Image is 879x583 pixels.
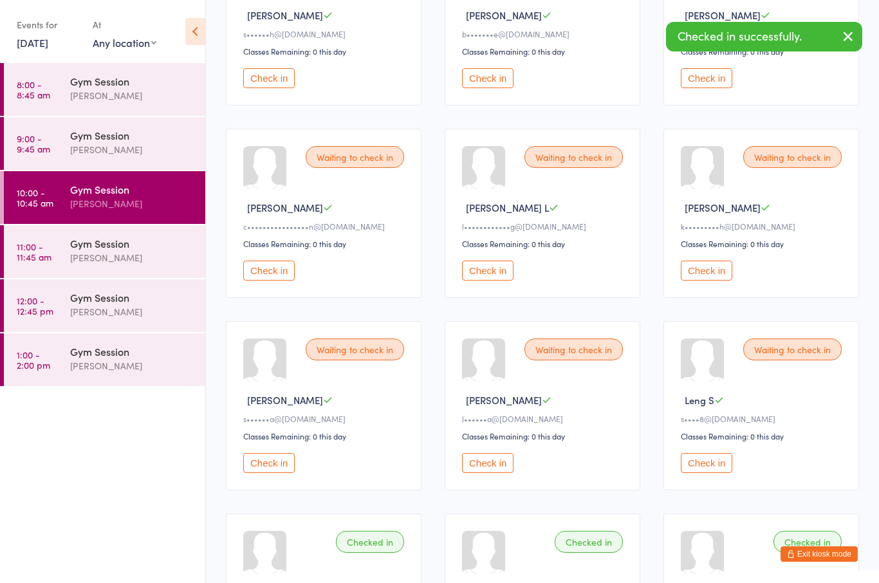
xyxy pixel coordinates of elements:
div: [PERSON_NAME] [70,142,194,157]
span: Leng S [685,393,714,407]
div: s••••8@[DOMAIN_NAME] [681,413,846,424]
time: 9:00 - 9:45 am [17,133,50,154]
div: [PERSON_NAME] [70,304,194,319]
div: Waiting to check in [306,338,404,360]
span: [PERSON_NAME] [466,393,542,407]
div: Waiting to check in [306,146,404,168]
div: Classes Remaining: 0 this day [462,238,627,249]
div: Classes Remaining: 0 this day [462,430,627,441]
div: Checked in [773,531,842,553]
a: 10:00 -10:45 amGym Session[PERSON_NAME] [4,171,205,224]
div: Gym Session [70,236,194,250]
time: 12:00 - 12:45 pm [17,295,53,316]
button: Check in [243,453,295,473]
span: [PERSON_NAME] [247,201,323,214]
button: Check in [681,68,732,88]
div: [PERSON_NAME] [70,358,194,373]
div: [PERSON_NAME] [70,250,194,265]
div: Gym Session [70,182,194,196]
button: Exit kiosk mode [781,546,858,562]
button: Check in [462,453,514,473]
span: [PERSON_NAME] [247,393,323,407]
button: Check in [243,68,295,88]
time: 8:00 - 8:45 am [17,79,50,100]
button: Check in [462,261,514,281]
a: 8:00 -8:45 amGym Session[PERSON_NAME] [4,63,205,116]
button: Check in [681,261,732,281]
div: [PERSON_NAME] [70,196,194,211]
div: Waiting to check in [743,146,842,168]
div: s••••••a@[DOMAIN_NAME] [243,413,408,424]
div: Classes Remaining: 0 this day [462,46,627,57]
div: Classes Remaining: 0 this day [681,430,846,441]
div: Checked in [555,531,623,553]
div: Waiting to check in [524,146,623,168]
div: l••••••••••••g@[DOMAIN_NAME] [462,221,627,232]
a: 1:00 -2:00 pmGym Session[PERSON_NAME] [4,333,205,386]
div: [PERSON_NAME] [70,88,194,103]
div: Gym Session [70,290,194,304]
button: Check in [462,68,514,88]
button: Check in [243,261,295,281]
div: Classes Remaining: 0 this day [243,430,408,441]
div: k•••••••••h@[DOMAIN_NAME] [681,221,846,232]
div: Gym Session [70,74,194,88]
a: 11:00 -11:45 amGym Session[PERSON_NAME] [4,225,205,278]
span: [PERSON_NAME] [247,8,323,22]
div: Any location [93,35,156,50]
span: [PERSON_NAME] [466,8,542,22]
div: Waiting to check in [524,338,623,360]
div: Classes Remaining: 0 this day [243,238,408,249]
div: At [93,14,156,35]
div: b•••••••e@[DOMAIN_NAME] [462,28,627,39]
div: s••••••h@[DOMAIN_NAME] [243,28,408,39]
div: Checked in successfully. [666,22,862,51]
time: 10:00 - 10:45 am [17,187,53,208]
a: 12:00 -12:45 pmGym Session[PERSON_NAME] [4,279,205,332]
div: Events for [17,14,80,35]
div: l••••••a@[DOMAIN_NAME] [462,413,627,424]
div: Checked in [336,531,404,553]
time: 11:00 - 11:45 am [17,241,51,262]
span: [PERSON_NAME] [685,201,761,214]
a: [DATE] [17,35,48,50]
div: Gym Session [70,128,194,142]
div: Waiting to check in [743,338,842,360]
span: [PERSON_NAME] L [466,201,549,214]
span: [PERSON_NAME] [685,8,761,22]
div: Gym Session [70,344,194,358]
div: Classes Remaining: 0 this day [243,46,408,57]
button: Check in [681,453,732,473]
div: c••••••••••••••••n@[DOMAIN_NAME] [243,221,408,232]
div: Classes Remaining: 0 this day [681,238,846,249]
time: 1:00 - 2:00 pm [17,349,50,370]
a: 9:00 -9:45 amGym Session[PERSON_NAME] [4,117,205,170]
